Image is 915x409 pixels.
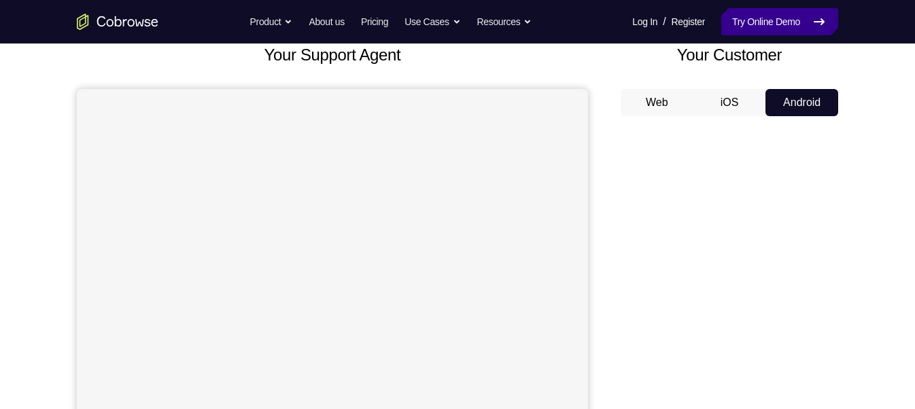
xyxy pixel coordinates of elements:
[765,89,838,116] button: Android
[621,89,693,116] button: Web
[477,8,532,35] button: Resources
[721,8,838,35] a: Try Online Demo
[632,8,657,35] a: Log In
[404,8,460,35] button: Use Cases
[77,14,158,30] a: Go to the home page
[361,8,388,35] a: Pricing
[693,89,766,116] button: iOS
[672,8,705,35] a: Register
[250,8,293,35] button: Product
[621,43,838,67] h2: Your Customer
[77,43,588,67] h2: Your Support Agent
[663,14,666,30] span: /
[309,8,344,35] a: About us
